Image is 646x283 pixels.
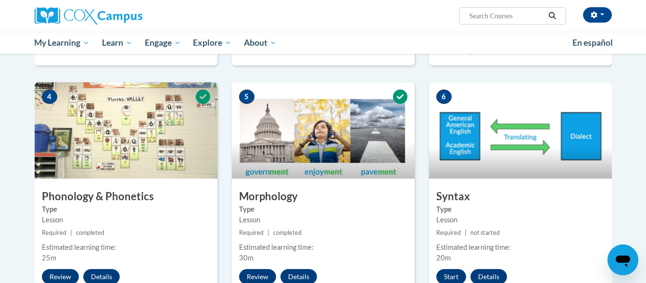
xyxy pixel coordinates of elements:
[239,229,264,236] span: Required
[436,242,605,253] div: Estimated learning time:
[42,204,210,215] label: Type
[608,244,638,275] iframe: Button to launch messaging window
[436,229,461,236] span: Required
[244,37,277,49] span: About
[273,229,302,236] span: completed
[232,189,415,204] h3: Morphology
[76,229,104,236] span: completed
[545,10,559,22] button: Search
[267,229,269,236] span: |
[42,90,57,104] span: 4
[465,229,467,236] span: |
[239,215,407,225] div: Lesson
[96,32,139,54] a: Learn
[238,32,283,54] a: About
[436,204,605,215] label: Type
[42,215,210,225] div: Lesson
[42,254,56,262] span: 25m
[436,215,605,225] div: Lesson
[35,7,142,25] img: Cox Campus
[28,32,96,54] a: My Learning
[583,7,612,23] button: Account Settings
[35,82,217,179] img: Course Image
[34,37,89,49] span: My Learning
[572,38,613,48] span: En español
[470,229,500,236] span: not started
[20,32,626,54] div: Main menu
[70,229,72,236] span: |
[42,242,210,253] div: Estimated learning time:
[42,229,66,236] span: Required
[187,32,238,54] a: Explore
[436,90,452,104] span: 6
[139,32,187,54] a: Engage
[468,10,545,22] input: Search Courses
[145,37,181,49] span: Engage
[193,37,231,49] span: Explore
[102,37,132,49] span: Learn
[566,33,619,53] a: En español
[239,242,407,253] div: Estimated learning time:
[429,189,612,204] h3: Syntax
[35,7,217,25] a: Cox Campus
[239,254,253,262] span: 30m
[429,82,612,179] img: Course Image
[239,90,254,104] span: 5
[239,204,407,215] label: Type
[436,254,451,262] span: 20m
[35,189,217,204] h3: Phonology & Phonetics
[232,82,415,179] img: Course Image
